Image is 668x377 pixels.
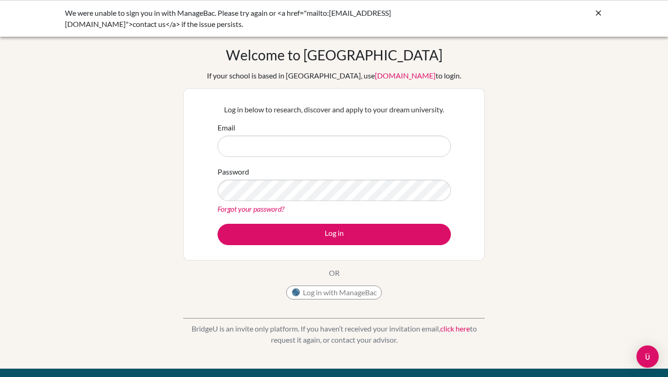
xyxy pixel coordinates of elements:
div: If your school is based in [GEOGRAPHIC_DATA], use to login. [207,70,461,81]
label: Email [218,122,235,133]
h1: Welcome to [GEOGRAPHIC_DATA] [226,46,443,63]
button: Log in with ManageBac [286,286,382,299]
a: click here [440,324,470,333]
a: [DOMAIN_NAME] [375,71,436,80]
p: OR [329,267,340,279]
p: BridgeU is an invite only platform. If you haven’t received your invitation email, to request it ... [183,323,485,345]
button: Log in [218,224,451,245]
div: We were unable to sign you in with ManageBac. Please try again or <a href="mailto:[EMAIL_ADDRESS]... [65,7,464,30]
label: Password [218,166,249,177]
div: Open Intercom Messenger [636,345,659,368]
a: Forgot your password? [218,204,284,213]
p: Log in below to research, discover and apply to your dream university. [218,104,451,115]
